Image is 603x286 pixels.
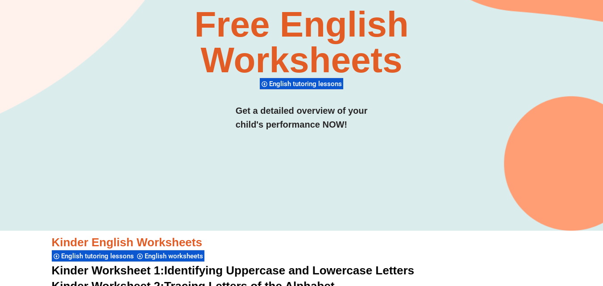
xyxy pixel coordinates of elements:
[236,104,368,132] h3: Get a detailed overview of your child's performance NOW!
[61,252,137,260] span: English tutoring lessons
[52,264,415,277] a: Kinder Worksheet 1:Identifying Uppercase and Lowercase Letters
[269,80,345,88] span: English tutoring lessons
[52,264,164,277] span: Kinder Worksheet 1:
[122,7,480,78] h2: Free English Worksheets​
[454,185,603,286] iframe: Chat Widget
[52,250,135,262] div: English tutoring lessons
[145,252,206,260] span: English worksheets
[52,235,552,250] h3: Kinder English Worksheets
[135,250,204,262] div: English worksheets
[260,78,343,90] div: English tutoring lessons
